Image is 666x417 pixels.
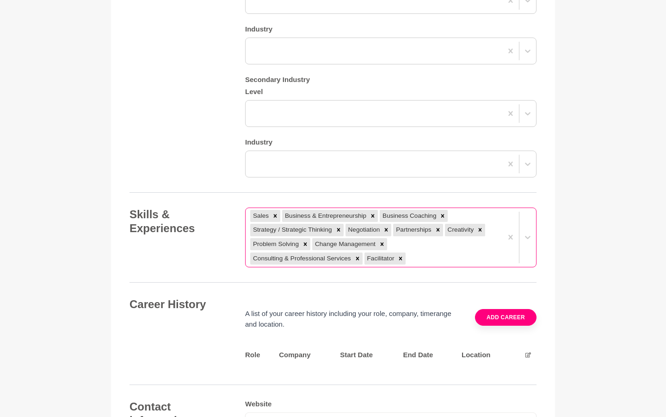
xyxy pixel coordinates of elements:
[245,25,536,34] h5: Industry
[475,309,536,326] button: Add career
[462,351,512,360] h5: Location
[340,351,397,360] h5: Start Date
[380,210,438,222] div: Business Coaching
[245,88,536,96] h5: Level
[250,224,333,236] div: Strategy / Strategic Thinking
[245,138,536,147] h5: Industry
[245,309,464,329] p: A list of your career history including your role, company, timerange and location.
[312,238,377,250] div: Change Management
[250,210,270,222] div: Sales
[345,224,382,236] div: Negotiation
[393,224,432,236] div: Partnerships
[403,351,456,360] h5: End Date
[364,253,396,265] div: Facilitator
[245,351,273,360] h5: Role
[445,224,475,236] div: Creativity
[245,400,536,409] h5: Website
[245,76,536,84] h5: Secondary Industry
[282,210,368,222] div: Business & Entrepreneurship
[129,208,227,235] h4: Skills & Experiences
[250,238,300,250] div: Problem Solving
[129,297,227,311] h4: Career History
[250,253,352,265] div: Consulting & Professional Services
[279,351,334,360] h5: Company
